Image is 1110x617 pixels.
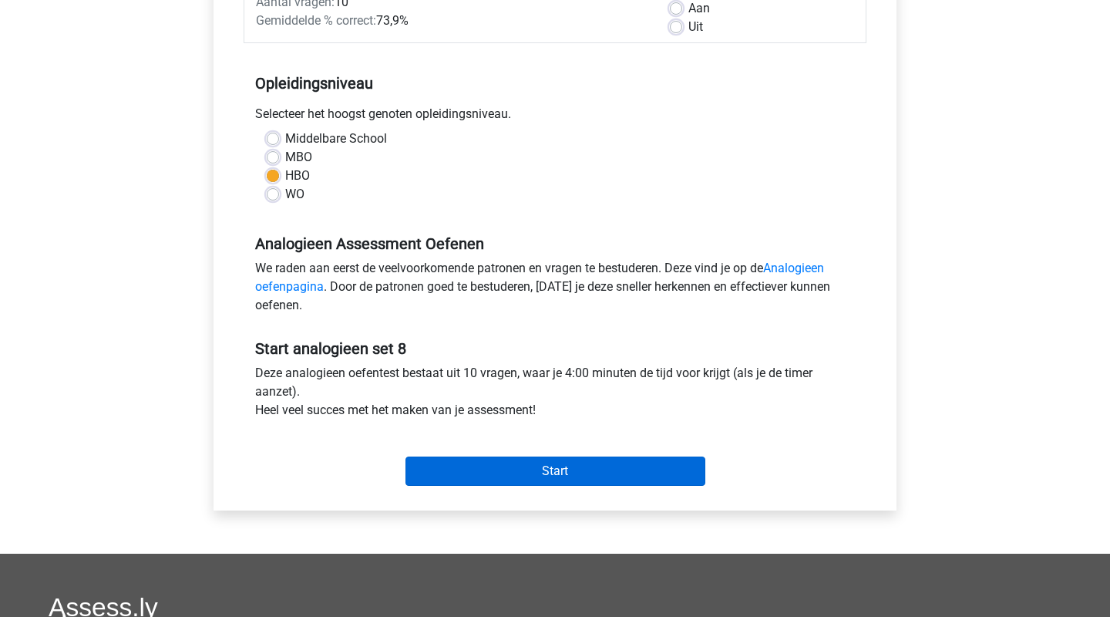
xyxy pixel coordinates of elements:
[285,167,310,185] label: HBO
[255,339,855,358] h5: Start analogieen set 8
[285,130,387,148] label: Middelbare School
[255,234,855,253] h5: Analogieen Assessment Oefenen
[244,12,658,30] div: 73,9%
[244,364,866,426] div: Deze analogieen oefentest bestaat uit 10 vragen, waar je 4:00 minuten de tijd voor krijgt (als je...
[255,68,855,99] h5: Opleidingsniveau
[285,185,304,204] label: WO
[405,457,705,486] input: Start
[285,148,312,167] label: MBO
[244,259,866,321] div: We raden aan eerst de veelvoorkomende patronen en vragen te bestuderen. Deze vind je op de . Door...
[244,105,866,130] div: Selecteer het hoogst genoten opleidingsniveau.
[256,13,376,28] span: Gemiddelde % correct:
[688,18,703,36] label: Uit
